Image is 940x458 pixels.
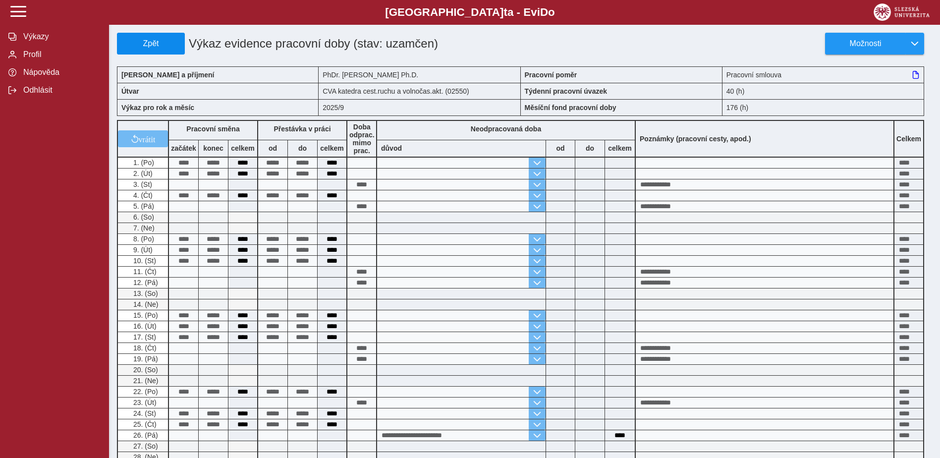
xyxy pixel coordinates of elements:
b: od [258,144,287,152]
span: 2. (Út) [131,170,153,177]
b: celkem [318,144,346,152]
img: logo_web_su.png [874,3,930,21]
span: Zpět [121,39,180,48]
b: začátek [169,144,198,152]
b: Měsíční fond pracovní doby [525,104,616,112]
span: 20. (So) [131,366,158,374]
span: Profil [20,50,101,59]
b: celkem [228,144,257,152]
b: do [288,144,317,152]
span: 12. (Pá) [131,279,158,286]
span: 9. (Út) [131,246,153,254]
div: PhDr. [PERSON_NAME] Ph.D. [319,66,520,83]
span: 5. (Pá) [131,202,154,210]
span: 13. (So) [131,289,158,297]
button: vrátit [118,130,168,147]
span: Výkazy [20,32,101,41]
h1: Výkaz evidence pracovní doby (stav: uzamčen) [185,33,456,55]
div: Pracovní smlouva [722,66,924,83]
b: Celkem [896,135,921,143]
button: Možnosti [825,33,905,55]
b: důvod [381,144,402,152]
span: 25. (Čt) [131,420,157,428]
b: konec [199,144,228,152]
span: 6. (So) [131,213,154,221]
b: Neodpracovaná doba [471,125,541,133]
span: 8. (Po) [131,235,154,243]
span: 26. (Pá) [131,431,158,439]
span: 4. (Čt) [131,191,153,199]
span: D [540,6,548,18]
div: 2025/9 [319,99,520,116]
span: Možnosti [833,39,897,48]
b: do [575,144,605,152]
b: Týdenní pracovní úvazek [525,87,608,95]
span: Odhlásit [20,86,101,95]
span: 15. (Po) [131,311,158,319]
b: Pracovní poměr [525,71,577,79]
b: Poznámky (pracovní cesty, apod.) [636,135,755,143]
span: 10. (St) [131,257,156,265]
span: 24. (St) [131,409,156,417]
b: celkem [605,144,635,152]
b: [GEOGRAPHIC_DATA] a - Evi [30,6,910,19]
div: 176 (h) [722,99,924,116]
span: 3. (St) [131,180,152,188]
span: Nápověda [20,68,101,77]
span: vrátit [139,135,156,143]
b: Útvar [121,87,139,95]
span: t [503,6,507,18]
span: 21. (Ne) [131,377,159,385]
span: o [548,6,555,18]
div: 40 (h) [722,83,924,99]
button: Zpět [117,33,185,55]
span: 7. (Ne) [131,224,155,232]
span: 22. (Po) [131,388,158,396]
span: 19. (Pá) [131,355,158,363]
span: 17. (St) [131,333,156,341]
b: Doba odprac. mimo prac. [349,123,375,155]
span: 27. (So) [131,442,158,450]
span: 18. (Čt) [131,344,157,352]
div: CVA katedra cest.ruchu a volnočas.akt. (02550) [319,83,520,99]
b: od [546,144,575,152]
span: 1. (Po) [131,159,154,167]
span: 14. (Ne) [131,300,159,308]
span: 11. (Čt) [131,268,157,276]
span: 23. (Út) [131,399,157,406]
b: [PERSON_NAME] a příjmení [121,71,214,79]
b: Pracovní směna [186,125,239,133]
b: Výkaz pro rok a měsíc [121,104,194,112]
span: 16. (Út) [131,322,157,330]
b: Přestávka v práci [274,125,331,133]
